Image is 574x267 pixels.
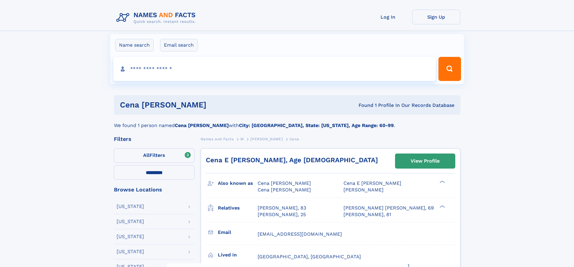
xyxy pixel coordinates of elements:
span: [EMAIL_ADDRESS][DOMAIN_NAME] [258,231,342,237]
span: Cena [PERSON_NAME] [258,180,311,186]
a: Log In [364,10,412,24]
a: Cena E [PERSON_NAME], Age [DEMOGRAPHIC_DATA] [206,156,378,164]
span: All [143,152,149,158]
div: ❯ [438,180,445,184]
div: View Profile [411,154,440,168]
span: [GEOGRAPHIC_DATA], [GEOGRAPHIC_DATA] [258,254,361,259]
input: search input [113,57,436,81]
h3: Relatives [218,203,258,213]
div: [US_STATE] [117,249,144,254]
img: Logo Names and Facts [114,10,201,26]
a: Sign Up [412,10,460,24]
span: [PERSON_NAME] [250,137,283,141]
a: [PERSON_NAME], 83 [258,205,306,211]
span: Cena [PERSON_NAME] [258,187,311,193]
h3: Also known as [218,178,258,188]
div: ❯ [438,204,445,208]
span: Cena [290,137,299,141]
span: [PERSON_NAME] [343,187,384,193]
a: View Profile [395,154,455,168]
span: Cena E [PERSON_NAME] [343,180,401,186]
a: [PERSON_NAME] [250,135,283,143]
a: M [240,135,244,143]
div: Filters [114,136,195,142]
h3: Email [218,227,258,238]
h3: Lived in [218,250,258,260]
div: Found 1 Profile In Our Records Database [282,102,454,109]
a: [PERSON_NAME] [PERSON_NAME], 69 [343,205,434,211]
label: Name search [115,39,154,51]
div: [US_STATE] [117,204,144,209]
button: Search Button [438,57,461,81]
a: [PERSON_NAME], 25 [258,211,306,218]
div: [US_STATE] [117,219,144,224]
span: M [240,137,244,141]
div: We found 1 person named with . [114,115,460,129]
label: Email search [160,39,198,51]
div: Browse Locations [114,187,195,192]
h1: Cena [PERSON_NAME] [120,101,283,109]
b: City: [GEOGRAPHIC_DATA], State: [US_STATE], Age Range: 60-99 [239,123,394,128]
a: Names and Facts [201,135,234,143]
a: [PERSON_NAME], 81 [343,211,391,218]
b: Cena [PERSON_NAME] [175,123,229,128]
label: Filters [114,148,195,163]
div: [US_STATE] [117,234,144,239]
